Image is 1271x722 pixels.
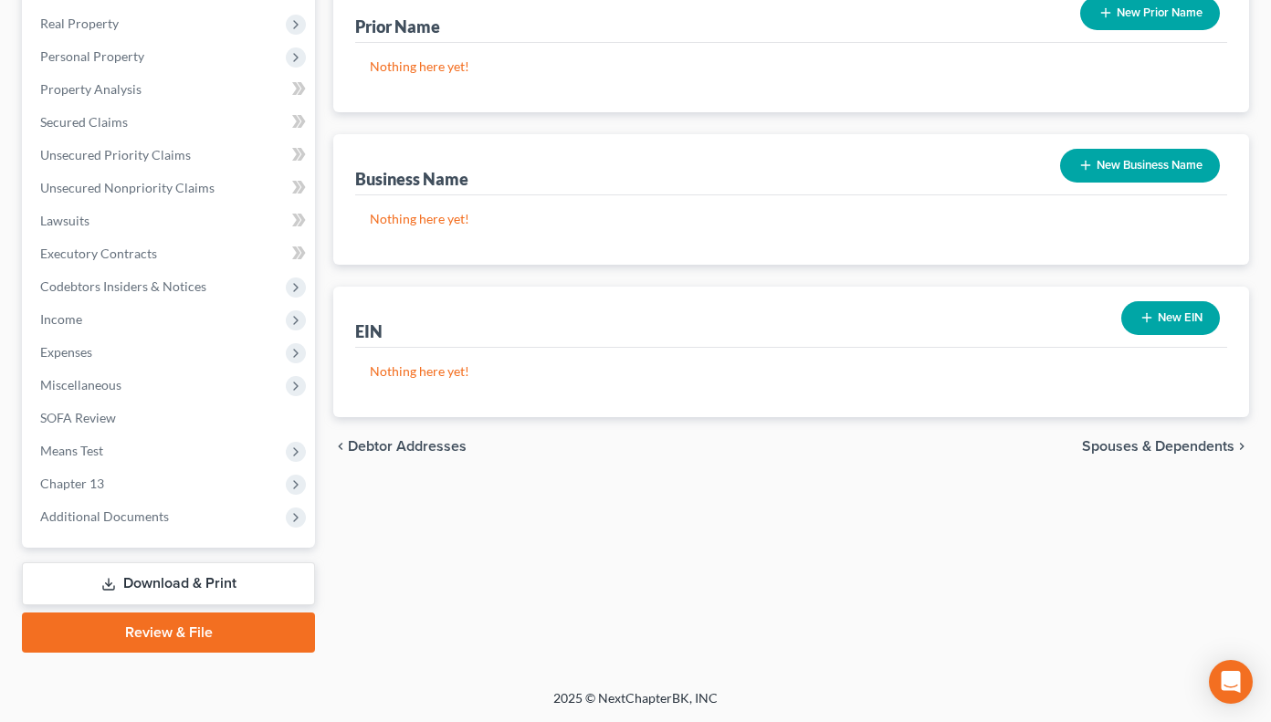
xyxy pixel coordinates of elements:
button: Spouses & Dependents chevron_right [1082,439,1249,454]
div: Open Intercom Messenger [1209,660,1253,704]
button: chevron_left Debtor Addresses [333,439,467,454]
span: Spouses & Dependents [1082,439,1234,454]
span: Unsecured Priority Claims [40,147,191,162]
span: Secured Claims [40,114,128,130]
span: Real Property [40,16,119,31]
a: SOFA Review [26,402,315,434]
button: New EIN [1121,301,1220,335]
span: Unsecured Nonpriority Claims [40,180,215,195]
span: Lawsuits [40,213,89,228]
div: 2025 © NextChapterBK, INC [115,689,1156,722]
div: Business Name [355,168,468,190]
span: Personal Property [40,48,144,64]
span: Additional Documents [40,508,169,524]
div: Prior Name [355,16,440,37]
span: Codebtors Insiders & Notices [40,278,206,294]
span: SOFA Review [40,410,116,425]
span: Income [40,311,82,327]
a: Lawsuits [26,204,315,237]
a: Secured Claims [26,106,315,139]
span: Expenses [40,344,92,360]
span: Executory Contracts [40,246,157,261]
div: EIN [355,320,383,342]
a: Download & Print [22,562,315,605]
button: New Business Name [1060,149,1220,183]
a: Review & File [22,612,315,653]
i: chevron_right [1234,439,1249,454]
p: Nothing here yet! [370,58,1213,76]
span: Chapter 13 [40,476,104,491]
span: Property Analysis [40,81,142,97]
a: Unsecured Priority Claims [26,139,315,172]
span: Miscellaneous [40,377,121,392]
span: Debtor Addresses [348,439,467,454]
p: Nothing here yet! [370,362,1213,381]
a: Property Analysis [26,73,315,106]
p: Nothing here yet! [370,210,1213,228]
a: Executory Contracts [26,237,315,270]
span: Means Test [40,443,103,458]
a: Unsecured Nonpriority Claims [26,172,315,204]
i: chevron_left [333,439,348,454]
